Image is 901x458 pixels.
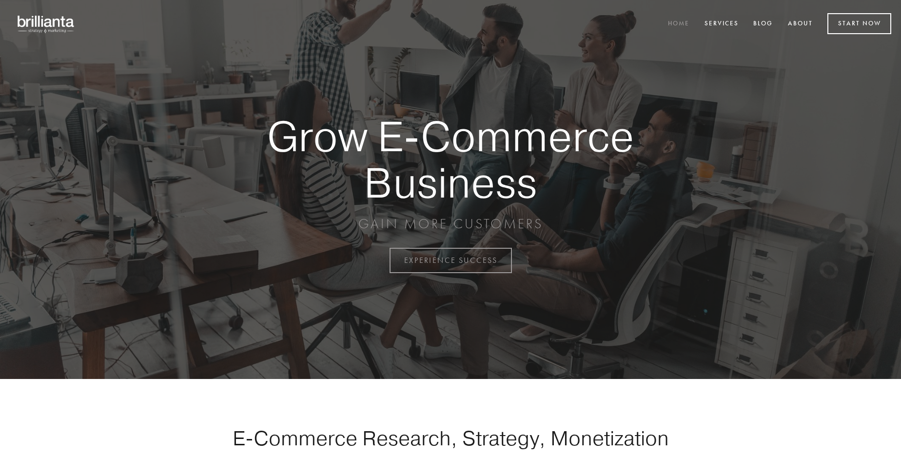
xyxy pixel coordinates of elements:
a: Services [698,16,745,32]
p: GAIN MORE CUSTOMERS [233,215,668,233]
strong: Grow E-Commerce Business [233,113,668,205]
img: brillianta - research, strategy, marketing [10,10,83,38]
a: EXPERIENCE SUCCESS [390,248,512,273]
a: Blog [747,16,779,32]
a: About [782,16,819,32]
a: Start Now [827,13,891,34]
h1: E-Commerce Research, Strategy, Monetization [202,426,699,450]
a: Home [662,16,696,32]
